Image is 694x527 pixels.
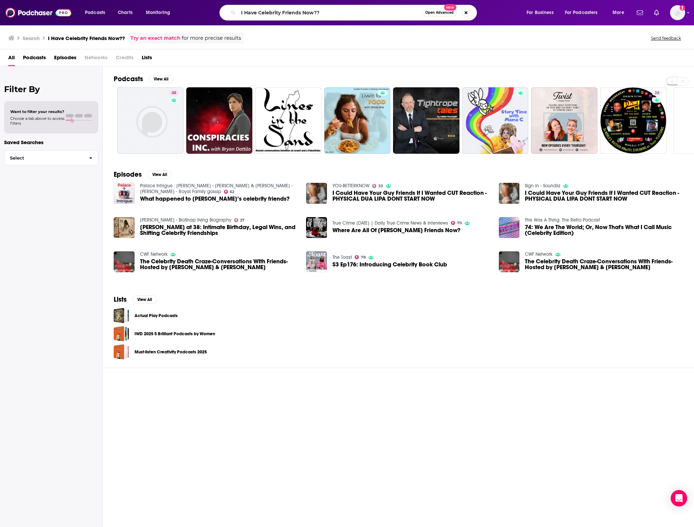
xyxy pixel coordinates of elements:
[670,5,685,20] img: User Profile
[130,34,180,42] a: Try an exact match
[114,295,127,304] h2: Lists
[525,183,560,189] a: Sign in - Soundiiz
[306,251,327,272] img: S3 Ep176: Introducing Celebrity Book Club
[444,4,456,11] span: New
[655,90,659,97] span: 26
[332,227,460,233] span: Where Are All Of [PERSON_NAME] Friends Now?
[114,183,135,204] a: What happened to Meghan’s celebrity friends?
[451,221,462,225] a: 70
[651,7,662,18] a: Show notifications dropdown
[85,8,105,17] span: Podcasts
[608,7,633,18] button: open menu
[240,219,244,222] span: 27
[372,184,383,188] a: 33
[8,52,15,66] span: All
[132,296,157,304] button: View All
[332,262,447,267] span: S3 Ep176: Introducing Celebrity Book Club
[525,217,600,223] a: This Was A Thing: The Retro Podcast
[142,52,152,66] a: Lists
[141,7,179,18] button: open menu
[457,222,462,225] span: 70
[525,259,683,270] span: The Celebrity Death Craze-Conversations WIth Friends-Hosted by [PERSON_NAME] & [PERSON_NAME]
[140,224,298,236] a: Blake Lively at 38: Intimate Birthday, Legal Wins, and Shifting Celebrity Friendships
[10,109,64,114] span: Want to filter your results?
[613,8,624,17] span: More
[140,196,290,202] span: What happened to [PERSON_NAME]’s celebrity friends?
[525,224,683,236] a: 74: We Are The World; Or, Now That's What I Call Music (Celebrity Edition)
[118,8,133,17] span: Charts
[135,330,215,338] a: IWD 2025 5 Brilliant Podcasts by Women
[4,156,84,160] span: Select
[114,170,142,179] h2: Episodes
[117,87,184,154] a: 48
[565,8,598,17] span: For Podcasters
[114,326,129,341] span: IWD 2025 5 Brilliant Podcasts by Women
[113,7,137,18] a: Charts
[525,251,553,257] a: CWF Network
[560,7,608,18] button: open menu
[238,7,422,18] input: Search podcasts, credits, & more...
[172,90,176,97] span: 48
[649,35,683,41] button: Send feedback
[306,217,327,238] img: Where Are All Of Diddy's Friends Now?
[499,251,520,272] a: The Celebrity Death Craze-Conversations WIth Friends-Hosted by Mush King & Ollie D.
[680,5,685,11] svg: Add a profile image
[48,35,125,41] h3: I Have Celebrity Friends Now??
[140,217,231,223] a: Blake Lively - BioSnap living Biography
[140,251,168,257] a: CWF Network
[114,170,172,179] a: EpisodesView All
[140,259,298,270] a: The Celebrity Death Craze-Conversations WIth Friends-Hosted by Mush King & Ollie D.
[114,295,157,304] a: ListsView All
[23,52,46,66] a: Podcasts
[670,5,685,20] button: Show profile menu
[140,183,293,195] a: Palace Intrigue : Kate Middleton - Meghan & Harry - Prince Andrew - Royal Family gossip
[332,220,448,226] a: True Crime Today | Daily True Crime News & Interviews
[332,254,352,260] a: The Toast
[378,185,383,188] span: 33
[114,75,173,83] a: PodcastsView All
[147,171,172,179] button: View All
[306,183,327,204] img: I Could Have Your Guy Friends If I Wanted CUT Reaction - PHYSICAL DUA LIPA DONT START NOW
[146,8,170,17] span: Monitoring
[332,190,491,202] a: I Could Have Your Guy Friends If I Wanted CUT Reaction - PHYSICAL DUA LIPA DONT START NOW
[332,227,460,233] a: Where Are All Of Diddy's Friends Now?
[4,150,98,166] button: Select
[23,35,40,41] h3: Search
[4,84,98,94] h2: Filter By
[234,218,245,222] a: 27
[670,5,685,20] span: Logged in as antoine.jordan
[5,6,71,19] img: Podchaser - Follow, Share and Rate Podcasts
[525,190,683,202] a: I Could Have Your Guy Friends If I Wanted CUT Reaction - PHYSICAL DUA LIPA DONT START NOW
[114,308,129,323] a: Actual Play Podcasts
[422,9,457,17] button: Open AdvancedNew
[114,344,129,360] span: Must-listen Creativity Podcasts 2025
[135,348,207,356] a: Must-listen Creativity Podcasts 2025
[114,251,135,272] img: The Celebrity Death Craze-Conversations WIth Friends-Hosted by Mush King & Ollie D.
[425,11,454,14] span: Open Advanced
[116,52,134,66] span: Credits
[499,217,520,238] a: 74: We Are The World; Or, Now That's What I Call Music (Celebrity Edition)
[140,259,298,270] span: The Celebrity Death Craze-Conversations WIth Friends-Hosted by [PERSON_NAME] & [PERSON_NAME]
[54,52,76,66] a: Episodes
[224,190,235,194] a: 62
[140,196,290,202] a: What happened to Meghan’s celebrity friends?
[4,139,98,146] p: Saved Searches
[114,75,143,83] h2: Podcasts
[634,7,646,18] a: Show notifications dropdown
[499,183,520,204] img: I Could Have Your Guy Friends If I Wanted CUT Reaction - PHYSICAL DUA LIPA DONT START NOW
[361,256,366,259] span: 78
[114,217,135,238] img: Blake Lively at 38: Intimate Birthday, Legal Wins, and Shifting Celebrity Friendships
[135,312,178,319] a: Actual Play Podcasts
